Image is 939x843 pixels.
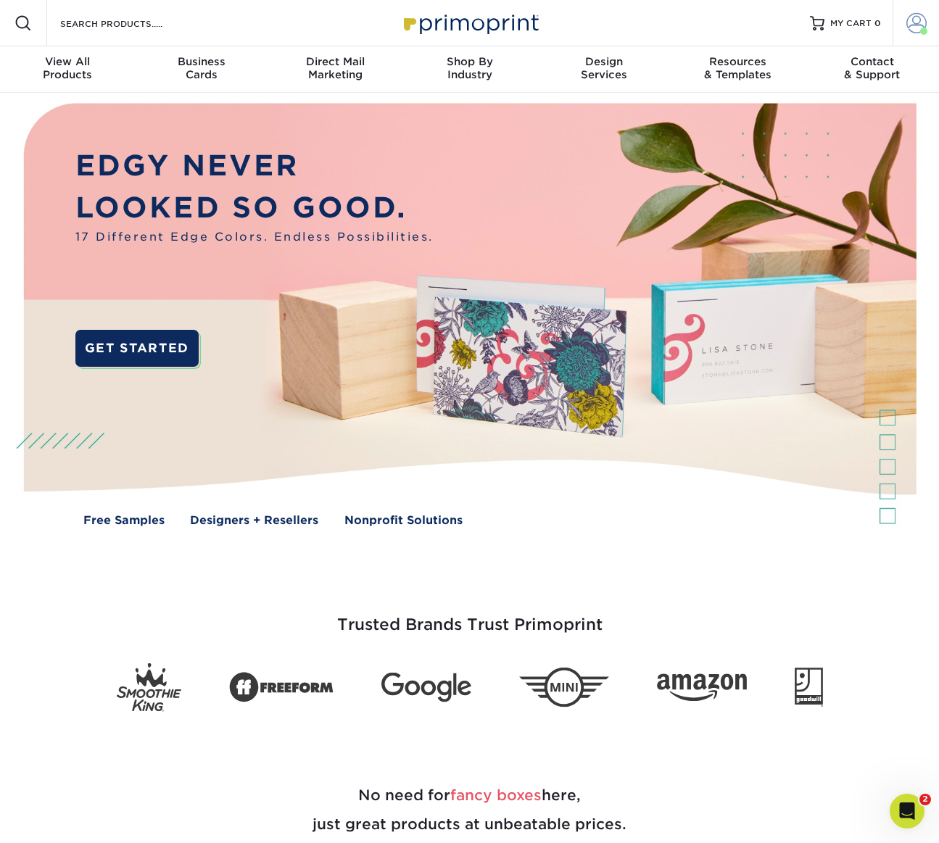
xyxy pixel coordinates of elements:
a: Free Samples [83,512,165,528]
span: Direct Mail [268,55,402,68]
a: Contact& Support [805,46,939,93]
img: Amazon [657,673,747,701]
p: LOOKED SO GOOD. [75,186,434,228]
span: Contact [805,55,939,68]
img: Primoprint [397,7,542,38]
a: Resources& Templates [671,46,805,93]
img: Goodwill [795,668,823,707]
h3: Trusted Brands Trust Primoprint [46,581,894,652]
span: fancy boxes [450,786,542,804]
img: Google [381,673,471,702]
a: Direct MailMarketing [268,46,402,93]
a: GET STARTED [75,330,199,367]
span: Design [537,55,671,68]
span: Shop By [402,55,537,68]
span: 2 [919,794,931,805]
span: Resources [671,55,805,68]
a: Nonprofit Solutions [344,512,463,528]
div: Marketing [268,55,402,81]
img: Freeform [229,664,334,710]
input: SEARCH PRODUCTS..... [59,14,200,32]
span: 17 Different Edge Colors. Endless Possibilities. [75,228,434,245]
a: Designers + Resellers [190,512,318,528]
p: EDGY NEVER [75,144,434,186]
img: Mini [519,668,609,707]
div: Industry [402,55,537,81]
a: Shop ByIndustry [402,46,537,93]
img: Smoothie King [117,663,181,712]
div: Cards [134,55,268,81]
a: DesignServices [537,46,671,93]
div: & Templates [671,55,805,81]
div: & Support [805,55,939,81]
a: BusinessCards [134,46,268,93]
iframe: Intercom live chat [890,794,924,829]
div: Services [537,55,671,81]
span: 0 [874,18,881,28]
span: Business [134,55,268,68]
iframe: Google Customer Reviews [4,799,123,838]
span: MY CART [830,17,872,30]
